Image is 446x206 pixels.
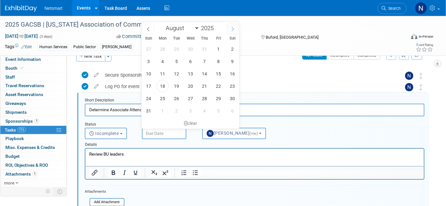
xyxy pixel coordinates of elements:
[411,34,417,39] img: Format-Inperson.png
[179,168,190,177] button: Numbered list
[199,24,218,32] input: Year
[226,80,239,92] span: August 23, 2025
[212,55,225,68] span: August 8, 2025
[184,68,197,80] span: August 13, 2025
[266,35,318,40] span: Buford, [GEOGRAPHIC_DATA]
[207,131,259,136] span: [PERSON_NAME]
[5,83,44,88] span: Travel Reservations
[114,33,152,40] button: Committed
[0,99,66,108] a: Giveaways
[226,92,239,105] span: August 30, 2025
[156,92,169,105] span: August 25, 2025
[170,92,183,105] span: August 26, 2025
[198,80,211,92] span: August 21, 2025
[198,105,211,117] span: September 4, 2025
[212,92,225,105] span: August 29, 2025
[416,43,433,47] div: Event Rating
[4,180,14,185] span: more
[170,36,183,41] span: Tue
[225,36,239,41] span: Sat
[143,92,155,105] span: August 24, 2025
[17,127,26,132] span: 11%
[184,43,197,55] span: July 30, 2025
[212,68,225,80] span: August 15, 2025
[3,19,397,30] div: 2025 GACSB | [US_STATE] Association of Community Service Boards
[5,92,43,97] span: Asset Reservations
[418,34,433,39] div: In-Person
[143,68,155,80] span: August 10, 2025
[32,171,37,176] span: 1
[5,171,37,177] span: Attachments
[0,126,66,134] a: Tasks11%
[198,68,211,80] span: August 14, 2025
[142,118,239,129] div: clear
[143,43,155,55] span: July 27, 2025
[54,187,67,196] td: Toggle Event Tabs
[100,44,133,50] div: [PERSON_NAME]
[85,98,424,104] div: Short Description
[85,139,424,148] div: Details
[405,83,413,91] img: Nina Finn
[198,55,211,68] span: August 7, 2025
[212,80,225,92] span: August 22, 2025
[43,187,54,196] td: Personalize Event Tab Strip
[415,2,427,14] img: Nina Finn
[142,128,186,139] input: Due Date
[5,66,25,71] span: Booth
[202,122,280,128] div: Assigned to
[85,189,124,194] div: Attachments
[89,168,100,177] button: Insert/edit link
[91,84,102,89] a: edit
[119,168,130,177] button: Italic
[156,55,169,68] span: August 4, 2025
[198,43,211,55] span: July 31, 2025
[85,122,132,128] div: Status
[226,105,239,117] span: September 6, 2025
[5,154,20,159] span: Budget
[0,143,66,152] a: Misc. Expenses & Credits
[0,170,66,178] a: Attachments1
[0,55,66,64] a: Event Information
[184,92,197,105] span: August 27, 2025
[85,104,424,116] input: Name of task or a short description
[91,72,102,78] a: edit
[226,68,239,80] span: August 16, 2025
[143,80,155,92] span: August 17, 2025
[405,72,413,80] img: Nina Finn
[190,168,201,177] button: Bullet list
[0,134,66,143] a: Playbook
[386,6,401,11] span: Search
[160,168,171,177] button: Superscript
[250,131,258,136] span: (me)
[156,105,169,117] span: September 1, 2025
[143,105,155,117] span: August 31, 2025
[0,117,66,126] a: Sponsorships1
[20,66,23,70] i: Booth reservation complete
[5,101,26,106] span: Giveaways
[370,33,433,42] div: Event Format
[156,43,169,55] span: July 28, 2025
[0,152,66,161] a: Budget
[0,90,66,99] a: Asset Reservations
[156,80,169,92] span: August 18, 2025
[211,36,225,41] span: Fri
[5,110,27,115] span: Shipments
[5,5,37,12] img: ExhibitDay
[18,34,24,39] span: to
[156,36,170,41] span: Mon
[212,43,225,55] span: August 1, 2025
[183,36,197,41] span: Wed
[108,168,119,177] button: Bold
[0,81,66,90] a: Travel Reservations
[102,70,392,80] div: Secure Sponsorship and Booth
[419,84,423,90] i: Move task
[5,136,24,141] span: Playbook
[130,168,141,177] button: Underline
[170,43,183,55] span: July 29, 2025
[5,57,41,62] span: Event Information
[76,51,105,61] button: New Task
[170,68,183,80] span: August 12, 2025
[5,74,15,80] span: Staff
[5,163,48,168] span: ROI, Objectives & ROO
